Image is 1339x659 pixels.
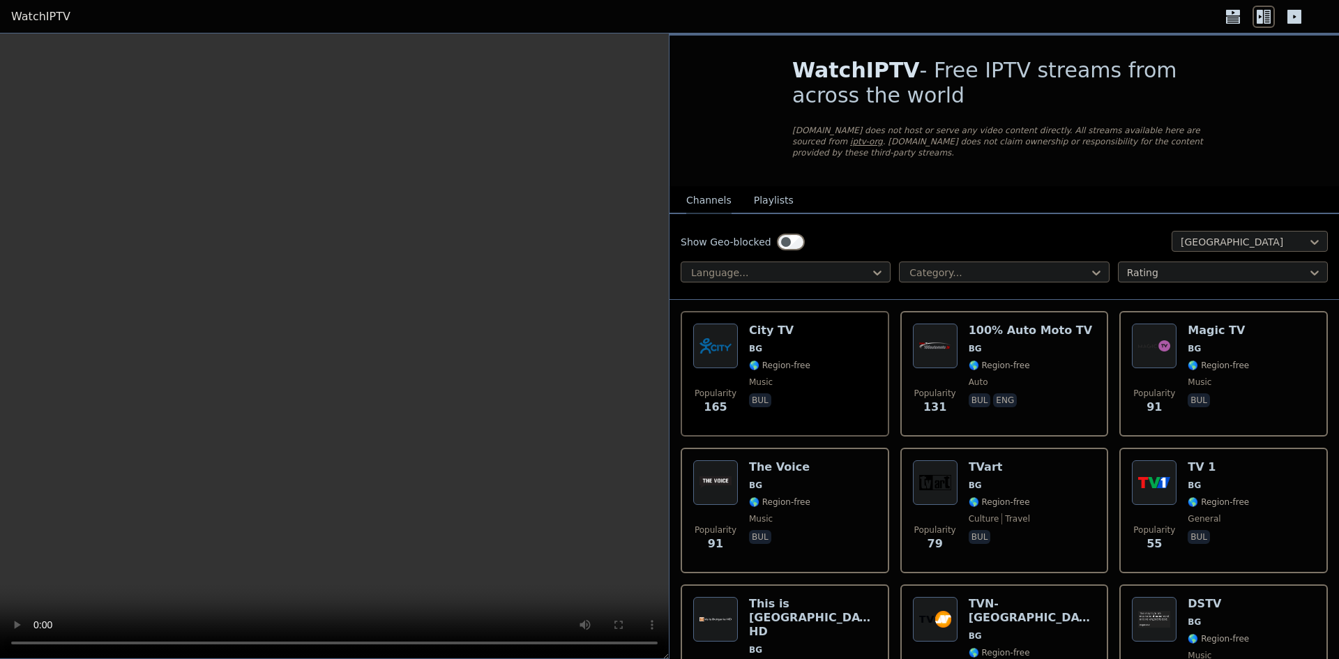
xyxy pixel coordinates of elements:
[749,530,771,544] p: bul
[969,530,991,544] p: bul
[993,393,1017,407] p: eng
[693,460,738,505] img: The Voice
[1188,530,1210,544] p: bul
[969,497,1030,508] span: 🌎 Region-free
[913,597,958,642] img: TVN-Bulgaria
[792,58,920,82] span: WatchIPTV
[749,513,773,524] span: music
[969,360,1030,371] span: 🌎 Region-free
[928,536,943,552] span: 79
[1188,377,1211,388] span: music
[1188,360,1249,371] span: 🌎 Region-free
[1132,324,1177,368] img: Magic TV
[1188,513,1220,524] span: general
[1188,460,1249,474] h6: TV 1
[1188,480,1201,491] span: BG
[1188,497,1249,508] span: 🌎 Region-free
[969,324,1092,338] h6: 100% Auto Moto TV
[695,524,736,536] span: Popularity
[1147,399,1162,416] span: 91
[749,597,877,639] h6: This is [GEOGRAPHIC_DATA] HD
[969,647,1030,658] span: 🌎 Region-free
[969,480,982,491] span: BG
[914,524,956,536] span: Popularity
[754,188,794,214] button: Playlists
[749,480,762,491] span: BG
[11,8,70,25] a: WatchIPTV
[1133,388,1175,399] span: Popularity
[749,343,762,354] span: BG
[913,324,958,368] img: 100% Auto Moto TV
[969,513,999,524] span: culture
[1001,513,1030,524] span: travel
[913,460,958,505] img: TVart
[749,497,810,508] span: 🌎 Region-free
[969,343,982,354] span: BG
[749,393,771,407] p: bul
[969,597,1096,625] h6: TVN-[GEOGRAPHIC_DATA]
[695,388,736,399] span: Popularity
[969,630,982,642] span: BG
[681,235,771,249] label: Show Geo-blocked
[686,188,732,214] button: Channels
[1188,616,1201,628] span: BG
[1188,343,1201,354] span: BG
[969,393,991,407] p: bul
[792,58,1216,108] h1: - Free IPTV streams from across the world
[792,125,1216,158] p: [DOMAIN_NAME] does not host or serve any video content directly. All streams available here are s...
[704,399,727,416] span: 165
[1133,524,1175,536] span: Popularity
[749,324,810,338] h6: City TV
[693,597,738,642] img: This is Bulgaria HD
[749,460,810,474] h6: The Voice
[923,399,946,416] span: 131
[969,460,1030,474] h6: TVart
[749,644,762,656] span: BG
[708,536,723,552] span: 91
[1188,633,1249,644] span: 🌎 Region-free
[1132,460,1177,505] img: TV 1
[1188,324,1249,338] h6: Magic TV
[1188,597,1249,611] h6: DSTV
[969,377,988,388] span: auto
[749,360,810,371] span: 🌎 Region-free
[850,137,883,146] a: iptv-org
[1132,597,1177,642] img: DSTV
[749,377,773,388] span: music
[693,324,738,368] img: City TV
[1147,536,1162,552] span: 55
[914,388,956,399] span: Popularity
[1188,393,1210,407] p: bul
